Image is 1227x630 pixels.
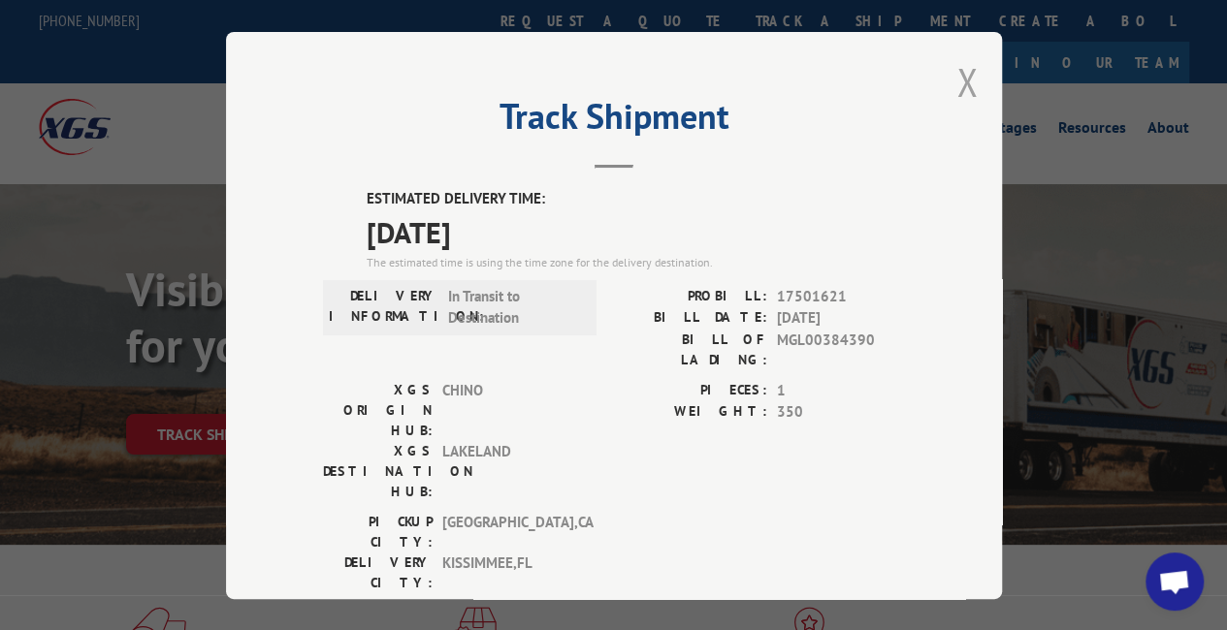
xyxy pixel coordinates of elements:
[777,307,905,330] span: [DATE]
[777,329,905,369] span: MGL00384390
[777,379,905,401] span: 1
[614,307,767,330] label: BILL DATE:
[614,379,767,401] label: PIECES:
[442,440,573,501] span: LAKELAND
[323,511,433,551] label: PICKUP CITY:
[367,253,905,270] div: The estimated time is using the time zone for the delivery destination.
[323,440,433,501] label: XGS DESTINATION HUB:
[777,285,905,307] span: 17501621
[329,285,438,329] label: DELIVERY INFORMATION:
[1146,552,1204,611] a: Open chat
[442,379,573,440] span: CHINO
[448,285,579,329] span: In Transit to Destination
[323,103,905,140] h2: Track Shipment
[614,401,767,424] label: WEIGHT:
[367,188,905,210] label: ESTIMATED DELIVERY TIME:
[367,209,905,253] span: [DATE]
[956,56,978,108] button: Close modal
[614,329,767,369] label: BILL OF LADING:
[777,401,905,424] span: 350
[323,379,433,440] label: XGS ORIGIN HUB:
[323,551,433,592] label: DELIVERY CITY:
[614,285,767,307] label: PROBILL:
[442,511,573,551] span: [GEOGRAPHIC_DATA] , CA
[442,551,573,592] span: KISSIMMEE , FL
